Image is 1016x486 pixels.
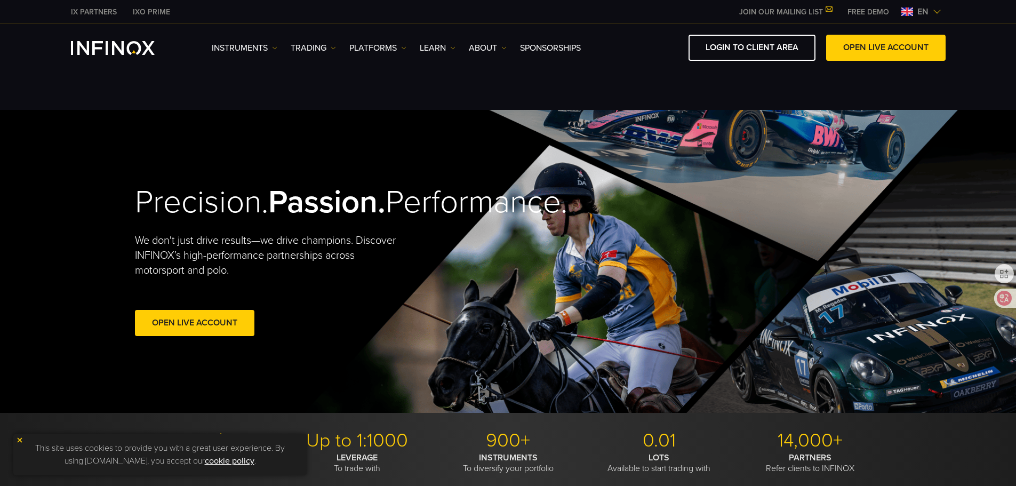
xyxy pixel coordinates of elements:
a: PLATFORMS [349,42,406,54]
strong: LOTS [649,452,669,463]
strong: LEVERAGE [337,452,378,463]
span: en [913,5,933,18]
a: INFINOX Logo [71,41,180,55]
a: JOIN OUR MAILING LIST [731,7,839,17]
p: To diversify your portfolio [437,452,580,474]
img: yellow close icon [16,436,23,444]
strong: PARTNERS [789,452,831,463]
a: OPEN LIVE ACCOUNT [826,35,946,61]
strong: Passion. [268,183,386,221]
a: TRADING [291,42,336,54]
p: 900+ [437,429,580,452]
a: Instruments [212,42,277,54]
a: Learn [420,42,455,54]
p: MT4/5 [135,429,278,452]
a: INFINOX MENU [839,6,897,18]
a: ABOUT [469,42,507,54]
a: SPONSORSHIPS [520,42,581,54]
strong: INSTRUMENTS [479,452,538,463]
a: Open Live Account [135,310,254,336]
p: 0.01 [588,429,731,452]
a: cookie policy [205,456,254,466]
h2: Precision. Performance. [135,183,471,222]
a: LOGIN TO CLIENT AREA [689,35,815,61]
p: 14,000+ [739,429,882,452]
p: Up to 1:1000 [286,429,429,452]
p: We don't just drive results—we drive champions. Discover INFINOX’s high-performance partnerships ... [135,233,404,278]
a: INFINOX [63,6,125,18]
p: To trade with [286,452,429,474]
p: This site uses cookies to provide you with a great user experience. By using [DOMAIN_NAME], you a... [19,439,301,470]
p: Available to start trading with [588,452,731,474]
p: Refer clients to INFINOX [739,452,882,474]
a: INFINOX [125,6,178,18]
